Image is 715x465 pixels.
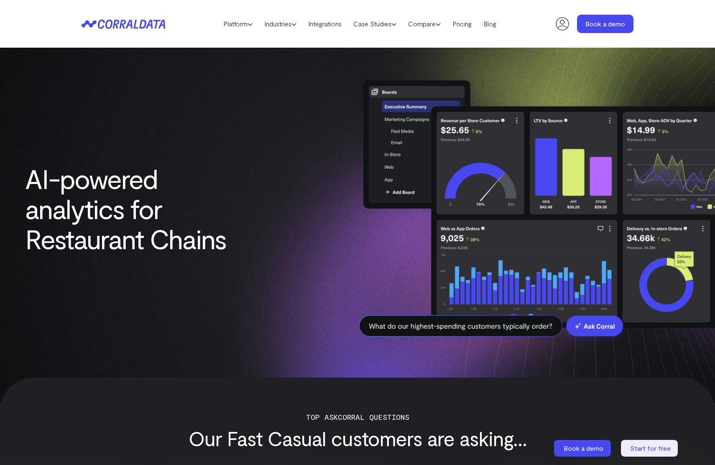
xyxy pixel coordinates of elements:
p: Top AskCorral Questions [86,411,629,423]
a: Platform [217,18,258,30]
a: Start for free [621,440,679,457]
h1: AI-powered analytics for Restaurant Chains [25,164,230,254]
a: Compare [402,18,447,30]
a: Book a demo [554,440,613,457]
a: Blog [478,18,502,30]
a: Pricing [447,18,478,30]
a: Integrations [302,18,347,30]
span: Book a demo [564,444,603,452]
h3: Our Fast Casual customers are asking... [86,427,629,450]
a: Case Studies [347,18,402,30]
a: Industries [258,18,302,30]
span: Start for free [630,444,671,452]
a: Book a demo [577,15,633,33]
